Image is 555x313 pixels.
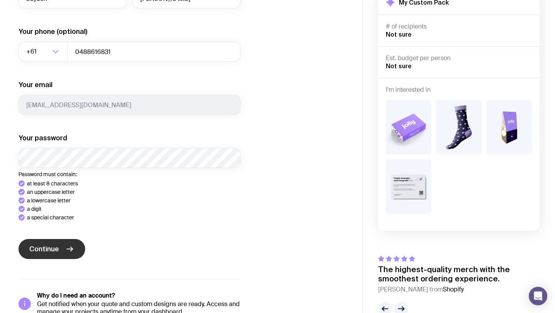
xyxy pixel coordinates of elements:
input: Search for option [38,42,50,62]
button: Continue [18,239,85,259]
input: 0400123456 [67,42,240,62]
h4: I'm interested in [386,86,532,94]
cite: [PERSON_NAME] from [378,285,540,294]
div: Open Intercom Messenger [529,287,547,305]
h4: Est. budget per person [386,54,532,62]
span: Not sure [386,62,412,69]
label: Your password [18,133,67,143]
span: Not sure [386,31,412,38]
h4: # of recipients [386,23,532,30]
p: at least 8 characters [27,180,78,187]
h5: Why do I need an account? [37,292,240,300]
p: The highest-quality merch with the smoothest ordering experience. [378,265,540,283]
p: Password must contain: [18,171,240,177]
input: you@email.com [18,95,240,115]
span: Shopify [443,285,464,293]
p: a digit [27,206,42,212]
p: an uppercase letter [27,189,75,195]
label: Your phone (optional) [18,27,87,36]
label: Your email [18,80,52,89]
p: a lowercase letter [27,197,71,204]
span: Continue [29,244,59,254]
span: +61 [26,42,38,62]
div: Search for option [18,42,68,62]
p: a special character [27,214,74,220]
